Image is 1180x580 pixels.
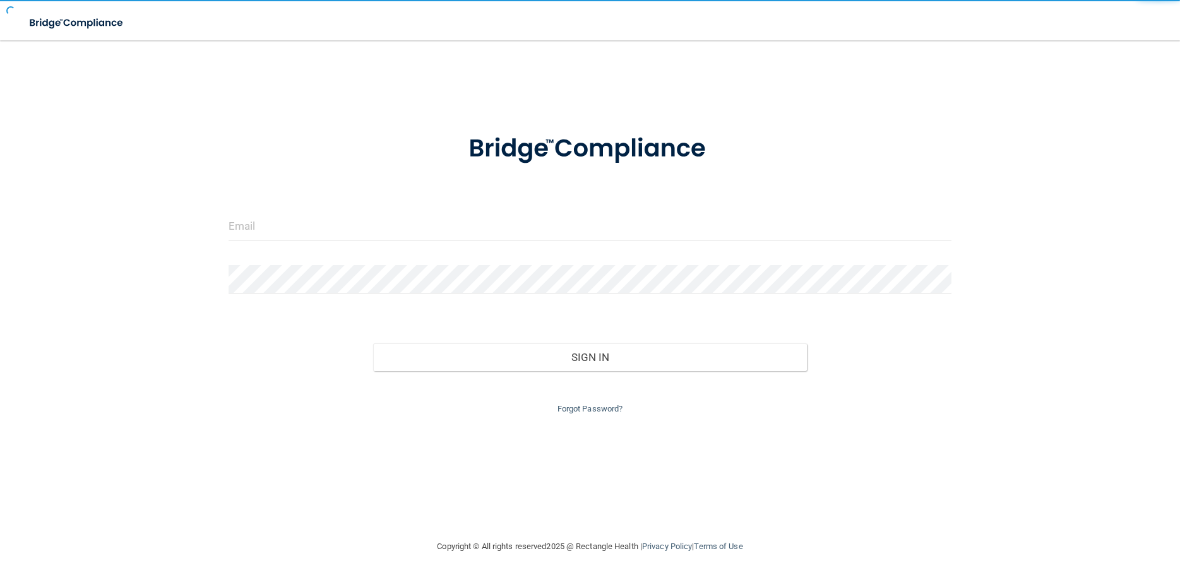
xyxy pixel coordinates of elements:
a: Terms of Use [694,542,742,551]
img: bridge_compliance_login_screen.278c3ca4.svg [19,10,135,36]
button: Sign In [373,343,807,371]
div: Copyright © All rights reserved 2025 @ Rectangle Health | | [360,526,821,567]
input: Email [229,212,951,240]
a: Privacy Policy [642,542,692,551]
a: Forgot Password? [557,404,623,413]
img: bridge_compliance_login_screen.278c3ca4.svg [443,116,737,182]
